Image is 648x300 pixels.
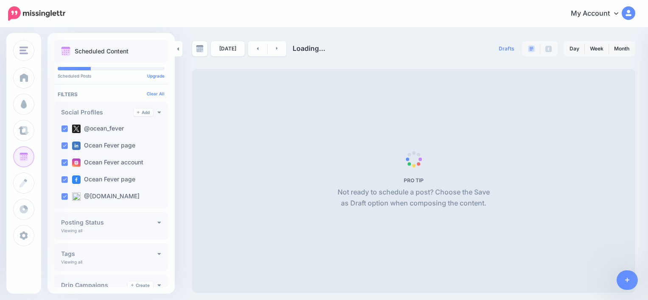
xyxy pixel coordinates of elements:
p: Scheduled Posts [58,74,165,78]
label: @[DOMAIN_NAME] [72,192,140,201]
img: paragraph-boxed.png [528,45,535,52]
label: Ocean Fever page [72,175,135,184]
img: menu.png [20,47,28,54]
a: [DATE] [211,41,245,56]
h4: Social Profiles [61,109,134,115]
img: Missinglettr [8,6,65,21]
a: Week [585,42,609,56]
img: bluesky-square.png [72,192,81,201]
img: twitter-square.png [72,125,81,133]
a: My Account [562,3,635,24]
span: Drafts [499,46,514,51]
label: Ocean Fever account [72,158,143,167]
h5: PRO TIP [334,177,493,183]
p: Scheduled Content [75,48,128,54]
img: instagram-square.png [72,158,81,167]
a: Month [609,42,634,56]
a: Add [134,108,153,116]
label: @ocean_fever [72,125,124,133]
img: calendar-grey-darker.png [196,45,204,53]
span: Loading... [293,44,325,53]
h4: Filters [58,91,165,97]
img: facebook-grey-square.png [545,46,552,52]
img: facebook-square.png [72,175,81,184]
a: Upgrade [147,73,165,78]
p: Viewing all [61,228,82,233]
label: Ocean Fever page [72,142,135,150]
h4: Tags [61,251,157,257]
a: Day [564,42,584,56]
a: Create [128,281,153,289]
h4: Posting Status [61,219,157,225]
a: Clear All [147,91,165,96]
p: Not ready to schedule a post? Choose the Save as Draft option when composing the content. [334,187,493,209]
a: Drafts [494,41,520,56]
img: calendar.png [61,47,70,56]
h4: Drip Campaigns [61,282,128,288]
img: linkedin-square.png [72,142,81,150]
p: Viewing all [61,259,82,264]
